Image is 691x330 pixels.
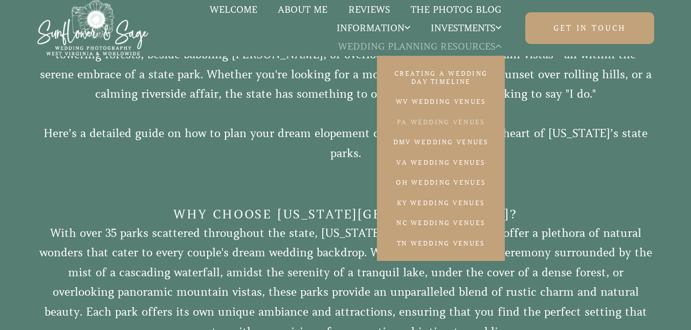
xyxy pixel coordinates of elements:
a: Investments [420,21,512,35]
a: Wedding Planning Resources [328,40,512,53]
a: The Photog Blog [400,3,512,16]
span: Wedding Planning Resources [338,41,501,52]
a: KY Wedding Venues [377,193,505,213]
a: Welcome [199,3,268,16]
span: Get in touch [553,23,626,33]
h3: Why Choose [US_STATE][GEOGRAPHIC_DATA]? [37,207,654,224]
span: Here’s a detailed guide on how to plan your dream elopement or small wedding in the heart of [US_... [43,126,651,160]
a: Information [326,21,420,35]
a: NC Wedding Venues [377,213,505,233]
a: About Me [268,3,338,16]
a: Reviews [338,3,401,16]
a: Creating a Wedding Day Timeline [377,63,505,92]
a: TN Wedding Venues [377,233,505,253]
a: DMV Wedding Venues [377,132,505,152]
a: WV Wedding Venues [377,92,505,112]
a: OH Wedding Venues [377,172,505,192]
a: VA Wedding Venues [377,152,505,172]
a: Get in touch [525,12,654,44]
span: Information [337,23,410,33]
a: PA Wedding Venues [377,112,505,132]
span: Investments [431,23,501,33]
